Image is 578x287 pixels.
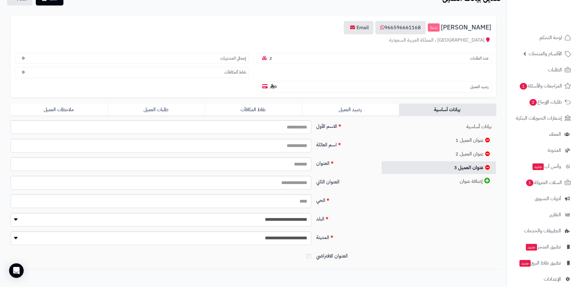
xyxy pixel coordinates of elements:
[511,143,574,158] a: المدونة
[441,24,491,31] span: [PERSON_NAME]
[529,50,562,58] span: الأقسام والمنتجات
[511,175,574,190] a: السلات المتروكة1
[549,130,561,138] span: العملاء
[537,17,572,30] img: logo-2.png
[375,21,426,34] a: 966596661168
[524,227,561,235] span: التطبيقات والخدمات
[548,146,561,155] span: المدونة
[519,260,531,267] span: جديد
[511,111,574,125] a: إشعارات التحويلات البنكية
[511,224,574,238] a: التطبيقات والخدمات
[108,104,205,116] a: طلبات العميل
[526,244,537,251] span: جديد
[532,162,561,171] span: وآتس آب
[382,120,496,133] a: بيانات أساسية
[511,127,574,142] a: العملاء
[526,179,533,186] span: 1
[511,191,574,206] a: أدوات التسويق
[314,194,375,204] label: الحي
[22,69,25,75] b: 0
[344,21,374,34] a: Email
[314,139,375,149] label: اسم العائلة
[220,56,246,61] small: إجمالي المشتريات
[9,263,24,278] div: Open Intercom Messenger
[382,134,496,147] a: عنوان العميل 1
[511,79,574,93] a: المراجعات والأسئلة1
[516,114,562,122] span: إشعارات التحويلات البنكية
[511,95,574,109] a: طلبات الإرجاع2
[548,66,562,74] span: الطلبات
[519,82,562,90] span: المراجعات والأسئلة
[511,240,574,254] a: تطبيق المتجرجديد
[544,275,561,283] span: الإعدادات
[535,194,561,203] span: أدوات التسويق
[511,256,574,270] a: تطبيق نقاط البيعجديد
[205,104,302,116] a: نقاط المكافآت
[520,83,527,90] span: 1
[511,30,574,45] a: لوحة التحكم
[526,178,562,187] span: السلات المتروكة
[11,104,108,116] a: ملاحظات العميل
[529,99,537,106] span: 2
[511,272,574,286] a: الإعدادات
[15,37,491,44] div: [GEOGRAPHIC_DATA] ، المملكة العربية السعودية
[470,56,488,61] small: عدد الطلبات
[270,84,277,90] b: 0
[511,159,574,174] a: وآتس آبجديد
[525,243,561,251] span: تطبيق المتجر
[314,157,375,167] label: العنوان
[519,259,561,267] span: تطبيق نقاط البيع
[532,163,544,170] span: جديد
[314,120,375,130] label: الاسم الأول
[549,210,561,219] span: التقارير
[529,98,562,106] span: طلبات الإرجاع
[511,207,574,222] a: التقارير
[539,33,562,42] span: لوحة التحكم
[22,55,25,61] b: 0
[382,148,496,161] a: عنوان العميل 2
[269,56,272,61] b: 2
[470,84,488,90] small: رصيد العميل
[314,231,375,241] label: المدينة
[382,161,496,174] a: عنوان العميل 3
[399,104,496,116] a: بيانات أساسية
[382,175,496,188] a: إضافة عنوان
[302,104,399,116] a: رصيد العميل
[225,70,246,75] small: نقاط ألمكافآت
[428,23,440,32] small: نشط
[314,213,375,223] label: البلد
[511,63,574,77] a: الطلبات
[314,176,375,186] label: العنوان الثاني
[314,250,375,260] label: العنوان الافتراضي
